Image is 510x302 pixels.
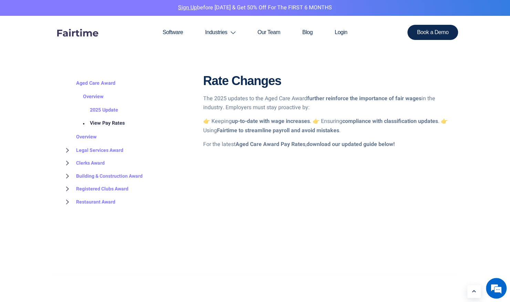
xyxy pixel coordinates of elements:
[217,126,339,134] b: Fairtime to streamline payroll and avoid mistakes
[62,144,123,157] a: Legal Services Award
[5,3,505,12] p: before [DATE] & Get 50% Off for the FIRST 6 MONTHS
[203,140,448,149] p: For the latest ,
[62,38,193,208] nav: BROWSE TOPICS
[62,169,143,183] a: Building & Construction Award
[203,58,439,88] b: Get Ready for future Aged Care Award Pay Rate Changes
[307,94,421,103] b: further reinforce the importance of fair wages
[62,130,97,144] a: Overview
[152,16,194,49] a: Software
[62,24,193,208] div: BROWSE TOPICS
[407,25,458,40] a: Book a Demo
[342,117,438,125] b: compliance with classification updates
[40,87,95,156] span: We're online!
[36,39,116,48] div: Chat with us now
[467,285,481,298] a: Learn More
[113,3,129,20] div: Minimize live chat window
[62,156,105,169] a: Clerks Award
[69,90,104,104] a: Overview
[417,30,449,35] span: Book a Demo
[62,182,128,195] a: Registered Clubs Award
[203,94,448,112] p: The 2025 updates to the Aged Care Award in the industry. Employers must stay proactive by:
[62,77,115,90] a: Aged Care Award
[76,104,118,117] a: 2025 Update
[203,117,448,135] p: 👉 Keeping . 👉 Ensuring . 👉 Using .
[76,117,125,130] a: View Pay Rates
[3,188,131,212] textarea: Type your message and hit 'Enter'
[236,140,305,148] b: Aged Care Award Pay Rates
[324,16,358,49] a: Login
[178,3,197,12] a: Sign Up
[62,195,115,208] a: Restaurant Award
[291,16,324,49] a: Blog
[306,140,395,148] b: download our updated guide below!
[194,16,246,49] a: Industries
[247,16,291,49] a: Our Team
[232,117,310,125] b: up-to-date with wage increases
[203,160,446,264] iframe: Need Aged Care Pay Rates?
